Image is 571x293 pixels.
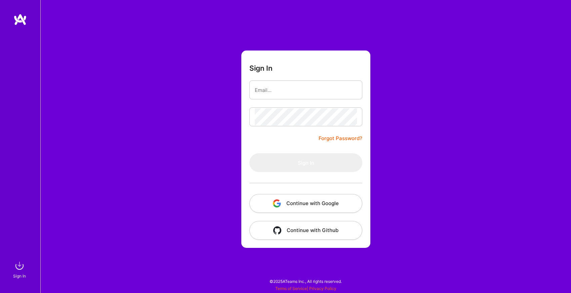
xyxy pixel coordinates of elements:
[40,273,571,290] div: © 2025 ATeams Inc., All rights reserved.
[273,226,281,234] img: icon
[13,259,26,272] img: sign in
[249,153,362,172] button: Sign In
[273,199,281,207] img: icon
[255,82,357,99] input: Email...
[309,286,336,291] a: Privacy Policy
[13,13,27,26] img: logo
[275,286,336,291] span: |
[14,259,26,280] a: sign inSign In
[319,134,362,142] a: Forgot Password?
[13,272,26,280] div: Sign In
[275,286,307,291] a: Terms of Service
[249,64,273,72] h3: Sign In
[249,221,362,240] button: Continue with Github
[249,194,362,213] button: Continue with Google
